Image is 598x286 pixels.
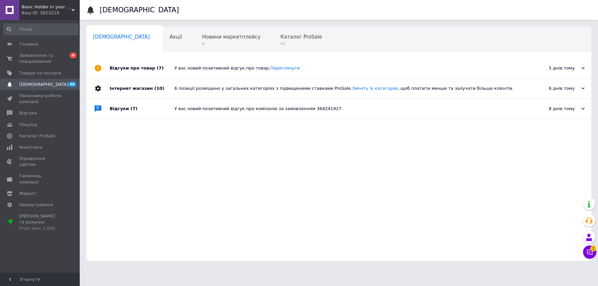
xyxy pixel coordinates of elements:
[19,133,55,139] span: Каталог ProSale
[174,106,518,112] div: У вас новий позитивний відгук про компанію за замовленням 364241927.
[110,78,174,98] div: Інтернет магазин
[174,65,518,71] div: У вас новий позитивний відгук про товар.
[170,34,182,40] span: Акції
[131,106,138,111] span: (7)
[202,41,260,46] span: 4
[518,65,585,71] div: 5 днів тому
[110,99,174,119] div: Відгуки
[157,66,164,71] span: (7)
[280,41,322,46] span: 43
[19,191,36,197] span: Маркет
[19,53,61,65] span: Замовлення та повідомлення
[19,202,53,208] span: Налаштування
[19,93,61,105] span: Показники роботи компанії
[19,144,42,150] span: Аналітика
[19,213,61,231] span: [PERSON_NAME] та рахунки
[93,34,150,40] span: [DEMOGRAPHIC_DATA]
[19,70,61,76] span: Товари та послуги
[352,86,398,91] a: Змініть їх категорію
[22,10,80,16] div: Ваш ID: 3923219
[19,156,61,168] span: Управління сайтом
[110,58,174,78] div: Відгуки про товар
[19,225,61,231] div: Prom мікс 1 000
[583,245,596,259] button: Чат з покупцем1
[19,41,38,47] span: Головна
[154,86,164,91] span: (10)
[590,245,596,251] span: 1
[19,173,61,185] span: Гаманець компанії
[202,34,260,40] span: Новини маркетплейсу
[100,6,179,14] h1: [DEMOGRAPHIC_DATA]
[19,110,37,116] span: Відгуки
[518,85,585,91] div: 6 днів тому
[22,4,71,10] span: Basic Holder in your car
[174,85,518,91] div: 6 позиції розміщено у загальних категоріях з підвищеними ставками ProSale. , щоб платити менше та...
[19,81,68,87] span: [DEMOGRAPHIC_DATA]
[70,53,76,58] span: 4
[518,106,585,112] div: 8 днів тому
[3,23,78,35] input: Пошук
[19,122,37,128] span: Покупці
[68,81,76,87] span: 48
[270,66,300,71] a: Переглянути
[280,34,322,40] span: Каталог ProSale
